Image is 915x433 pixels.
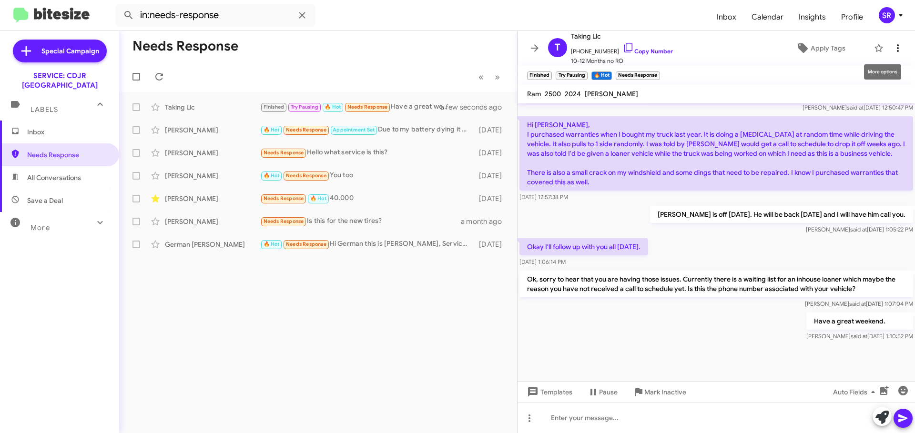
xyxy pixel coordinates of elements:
[851,332,867,340] span: said at
[495,71,500,83] span: »
[165,194,260,203] div: [PERSON_NAME]
[13,40,107,62] a: Special Campaign
[591,71,612,80] small: 🔥 Hot
[260,170,474,181] div: You too
[478,71,484,83] span: «
[791,3,834,31] a: Insights
[806,312,913,330] p: Have a great weekend.
[264,195,304,201] span: Needs Response
[260,216,461,227] div: Is this for the new tires?
[474,148,509,158] div: [DATE]
[623,48,673,55] a: Copy Number
[264,172,280,179] span: 🔥 Hot
[260,101,452,112] div: Have a great weekend.
[556,71,587,80] small: Try Pausing
[527,71,552,80] small: Finished
[461,217,509,226] div: a month ago
[474,125,509,135] div: [DATE]
[811,40,845,57] span: Apply Tags
[41,46,99,56] span: Special Campaign
[489,67,506,87] button: Next
[474,194,509,203] div: [DATE]
[518,383,580,401] button: Templates
[165,148,260,158] div: [PERSON_NAME]
[525,383,572,401] span: Templates
[264,104,285,110] span: Finished
[571,56,673,66] span: 10-12 Months no RO
[473,67,506,87] nav: Page navigation example
[132,39,238,54] h1: Needs Response
[834,3,871,31] a: Profile
[571,30,673,42] span: Taking Llc
[833,383,879,401] span: Auto Fields
[519,193,568,201] span: [DATE] 12:57:38 PM
[744,3,791,31] a: Calendar
[27,150,108,160] span: Needs Response
[806,332,913,340] span: [PERSON_NAME] [DATE] 1:10:52 PM
[864,64,901,80] div: More options
[27,127,108,137] span: Inbox
[30,223,50,232] span: More
[165,102,260,112] div: Taking Llc
[474,240,509,249] div: [DATE]
[260,193,474,204] div: 40.000
[849,300,866,307] span: said at
[519,258,566,265] span: [DATE] 1:06:14 PM
[165,125,260,135] div: [PERSON_NAME]
[806,226,913,233] span: [PERSON_NAME] [DATE] 1:05:22 PM
[291,104,318,110] span: Try Pausing
[260,239,474,250] div: Hi German this is [PERSON_NAME], Service Director at Ourisman CDJR of [GEOGRAPHIC_DATA]. Just wan...
[772,40,869,57] button: Apply Tags
[115,4,315,27] input: Search
[585,90,638,98] span: [PERSON_NAME]
[264,150,304,156] span: Needs Response
[580,383,625,401] button: Pause
[260,124,474,135] div: Due to my battery dying it seemed to have corrupted my uconnect device as well.
[264,218,304,224] span: Needs Response
[165,217,260,226] div: [PERSON_NAME]
[805,300,913,307] span: [PERSON_NAME] [DATE] 1:07:04 PM
[333,127,375,133] span: Appointment Set
[452,102,509,112] div: a few seconds ago
[473,67,489,87] button: Previous
[650,206,913,223] p: [PERSON_NAME] is off [DATE]. He will be back [DATE] and I will have him call you.
[565,90,581,98] span: 2024
[847,104,864,111] span: said at
[474,171,509,181] div: [DATE]
[310,195,326,201] span: 🔥 Hot
[325,104,341,110] span: 🔥 Hot
[264,241,280,247] span: 🔥 Hot
[644,383,686,401] span: Mark Inactive
[27,173,81,182] span: All Conversations
[286,172,326,179] span: Needs Response
[599,383,618,401] span: Pause
[347,104,388,110] span: Needs Response
[264,127,280,133] span: 🔥 Hot
[803,104,913,111] span: [PERSON_NAME] [DATE] 12:50:47 PM
[871,7,905,23] button: SR
[286,241,326,247] span: Needs Response
[260,147,474,158] div: Hello what service is this?
[709,3,744,31] a: Inbox
[571,42,673,56] span: [PHONE_NUMBER]
[850,226,867,233] span: said at
[165,240,260,249] div: German [PERSON_NAME]
[879,7,895,23] div: SR
[286,127,326,133] span: Needs Response
[545,90,561,98] span: 2500
[27,196,63,205] span: Save a Deal
[519,271,913,297] p: Ok, sorry to hear that you are having those issues. Currently there is a waiting list for an inho...
[616,71,660,80] small: Needs Response
[519,238,648,255] p: Okay I'll follow up with you all [DATE].
[519,116,913,191] p: Hi [PERSON_NAME], I purchased warranties when I bought my truck last year. It is doing a [MEDICAL...
[825,383,886,401] button: Auto Fields
[165,171,260,181] div: [PERSON_NAME]
[555,40,560,55] span: T
[30,105,58,114] span: Labels
[625,383,694,401] button: Mark Inactive
[527,90,541,98] span: Ram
